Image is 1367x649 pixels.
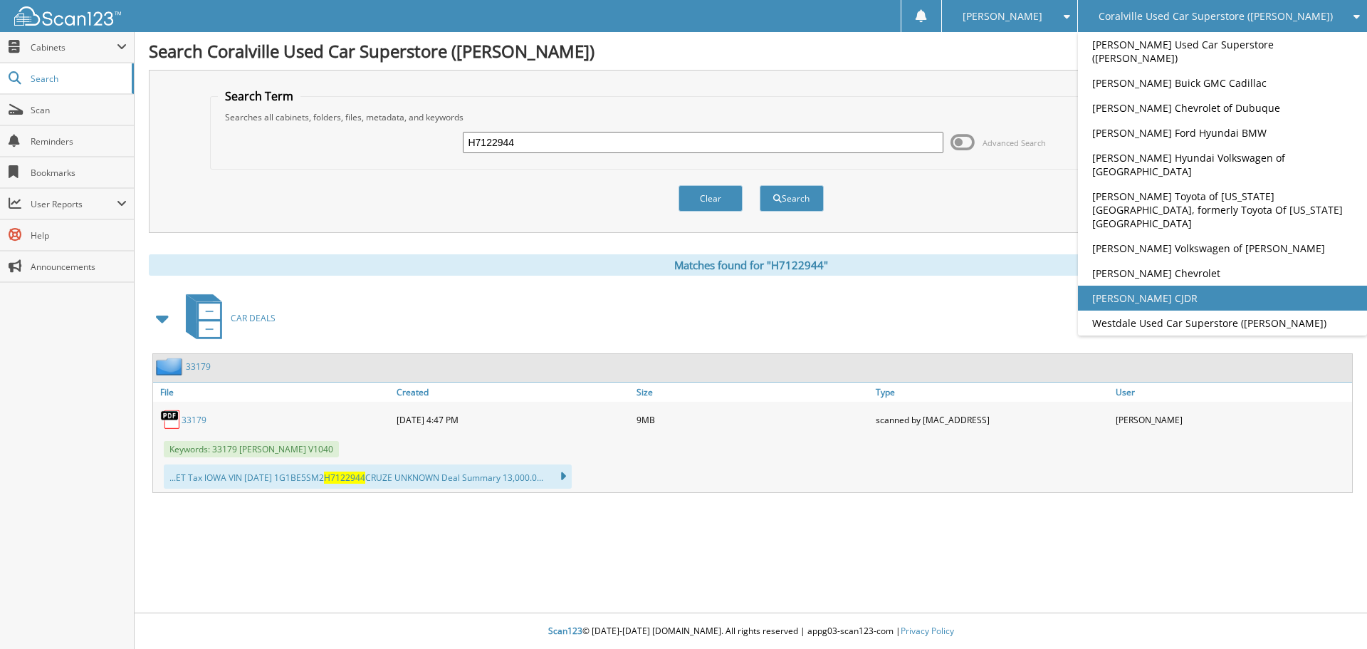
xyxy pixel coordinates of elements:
span: Coralville Used Car Superstore ([PERSON_NAME]) [1099,12,1333,21]
a: [PERSON_NAME] Used Car Superstore ([PERSON_NAME]) [1078,32,1367,71]
span: Reminders [31,135,127,147]
img: PDF.png [160,409,182,430]
img: folder2.png [156,358,186,375]
a: Type [872,383,1112,402]
img: scan123-logo-white.svg [14,6,121,26]
legend: Search Term [218,88,300,104]
div: Searches all cabinets, folders, files, metadata, and keywords [218,111,1284,123]
div: scanned by [MAC_ADDRESS] [872,405,1112,434]
a: 33179 [186,360,211,373]
a: 33179 [182,414,206,426]
a: Size [633,383,873,402]
div: © [DATE]-[DATE] [DOMAIN_NAME]. All rights reserved | appg03-scan123-com | [135,614,1367,649]
h1: Search Coralville Used Car Superstore ([PERSON_NAME]) [149,39,1353,63]
span: Advanced Search [983,137,1046,148]
div: [PERSON_NAME] [1112,405,1352,434]
a: [PERSON_NAME] Chevrolet [1078,261,1367,286]
span: Search [31,73,125,85]
button: Clear [679,185,743,212]
span: Help [31,229,127,242]
a: CAR DEALS [177,290,276,346]
span: Announcements [31,261,127,273]
a: User [1112,383,1352,402]
a: [PERSON_NAME] Ford Hyundai BMW [1078,120,1367,145]
a: Privacy Policy [901,625,954,637]
span: Cabinets [31,41,117,53]
div: ...ET Tax lOWA VIN [DATE] 1G1BE5SM2 CRUZE UNKNOWN Deal Summary 13,000.0... [164,464,572,489]
a: File [153,383,393,402]
span: CAR DEALS [231,312,276,324]
button: Search [760,185,824,212]
a: [PERSON_NAME] CJDR [1078,286,1367,311]
a: Created [393,383,633,402]
a: [PERSON_NAME] Chevrolet of Dubuque [1078,95,1367,120]
span: [PERSON_NAME] [963,12,1042,21]
iframe: Chat Widget [1296,581,1367,649]
span: Scan123 [548,625,582,637]
a: [PERSON_NAME] Toyota of [US_STATE][GEOGRAPHIC_DATA], formerly Toyota Of [US_STATE][GEOGRAPHIC_DATA] [1078,184,1367,236]
a: [PERSON_NAME] Buick GMC Cadillac [1078,71,1367,95]
div: [DATE] 4:47 PM [393,405,633,434]
div: Matches found for "H7122944" [149,254,1353,276]
div: 9MB [633,405,873,434]
span: H7122944 [324,472,365,484]
a: [PERSON_NAME] Hyundai Volkswagen of [GEOGRAPHIC_DATA] [1078,145,1367,184]
span: Bookmarks [31,167,127,179]
a: Westdale Used Car Superstore ([PERSON_NAME]) [1078,311,1367,336]
a: [PERSON_NAME] Volkswagen of [PERSON_NAME] [1078,236,1367,261]
span: Scan [31,104,127,116]
span: User Reports [31,198,117,210]
span: Keywords: 33179 [PERSON_NAME] V1040 [164,441,339,457]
